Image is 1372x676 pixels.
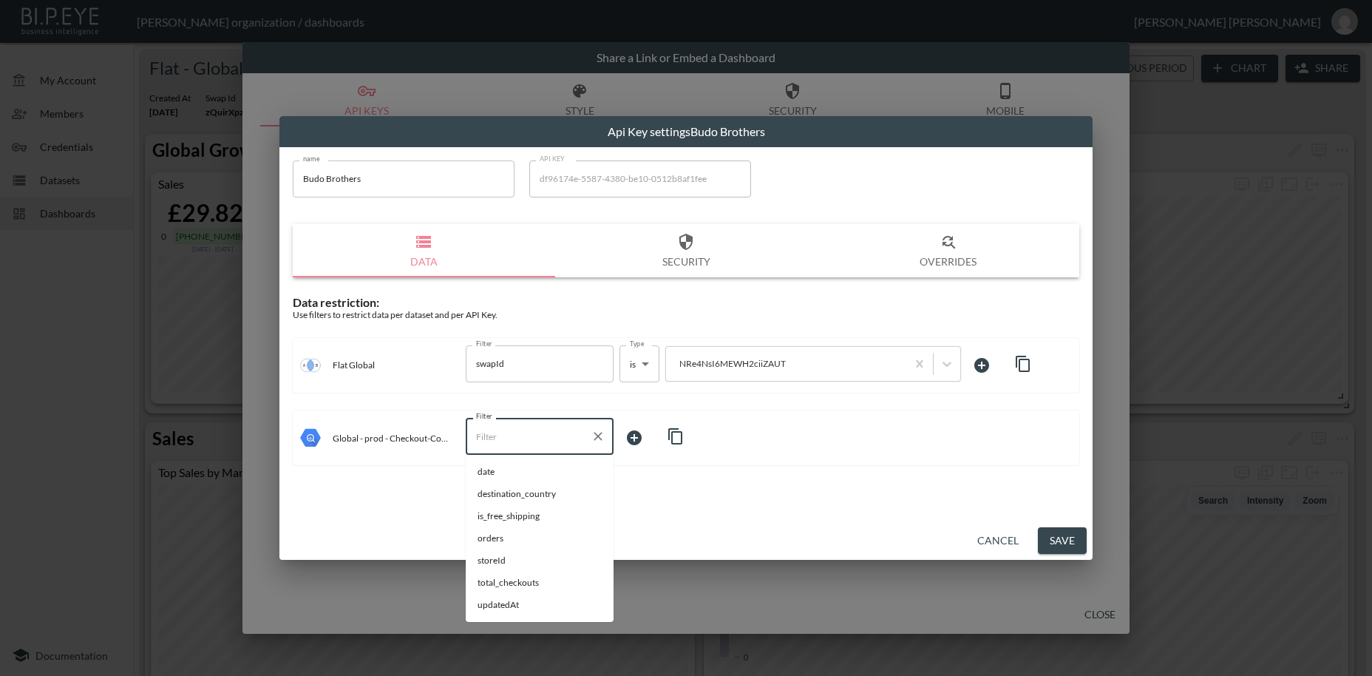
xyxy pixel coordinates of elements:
[293,224,555,277] button: Data
[1038,527,1087,555] button: Save
[817,224,1079,277] button: Overrides
[472,352,585,376] input: Filter
[472,425,585,448] input: Filter
[555,224,818,277] button: Security
[478,487,602,501] span: destination_country
[588,426,608,447] button: Clear
[478,554,602,567] span: storeId
[279,116,1093,147] h2: Api Key settings Budo Brothers
[476,339,492,348] label: Filter
[478,576,602,589] span: total_checkouts
[478,465,602,479] span: date
[333,359,375,371] p: Flat Global
[540,154,566,163] label: API KEY
[971,527,1025,555] button: Cancel
[300,355,321,376] img: inner join icon
[478,510,602,523] span: is_free_shipping
[478,598,602,612] span: updatedAt
[293,309,1079,320] div: Use filters to restrict data per dataset and per API Key.
[630,359,636,370] span: is
[333,433,448,444] p: Global - prod - Checkout-Conversion
[630,339,645,348] label: Type
[293,295,379,309] span: Data restriction:
[476,411,492,421] label: Filter
[673,355,899,372] div: NRe4NsI6MEWH2ciiZAUT
[300,427,321,448] img: big query icon
[303,154,320,163] label: name
[478,532,602,545] span: orders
